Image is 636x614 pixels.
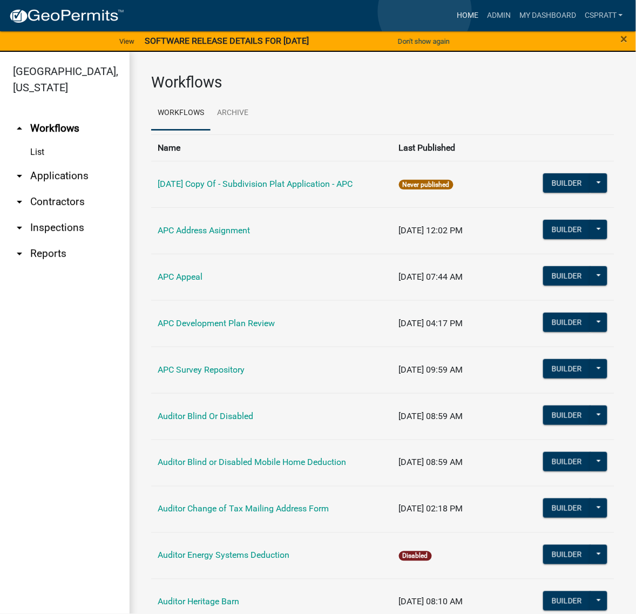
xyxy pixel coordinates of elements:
button: Builder [543,406,591,425]
button: Close [621,32,628,45]
h3: Workflows [151,73,614,92]
strong: SOFTWARE RELEASE DETAILS FOR [DATE] [145,36,309,46]
i: arrow_drop_down [13,195,26,208]
i: arrow_drop_up [13,122,26,135]
button: Builder [543,220,591,239]
a: [DATE] Copy Of - Subdivision Plat Application - APC [158,179,353,189]
button: Don't show again [394,32,454,50]
a: Archive [211,96,255,131]
a: APC Appeal [158,272,202,282]
span: [DATE] 08:10 AM [399,597,463,607]
button: Builder [543,498,591,518]
a: View [115,32,139,50]
span: × [621,31,628,46]
i: arrow_drop_down [13,221,26,234]
a: cspratt [580,5,627,26]
th: Name [151,134,393,161]
span: Disabled [399,551,432,561]
button: Builder [543,266,591,286]
a: Auditor Change of Tax Mailing Address Form [158,504,329,514]
i: arrow_drop_down [13,247,26,260]
a: Admin [483,5,515,26]
a: APC Address Asignment [158,225,250,235]
a: Auditor Blind Or Disabled [158,411,253,421]
a: APC Development Plan Review [158,318,275,328]
a: Workflows [151,96,211,131]
span: [DATE] 09:59 AM [399,365,463,375]
span: [DATE] 12:02 PM [399,225,463,235]
a: APC Survey Repository [158,365,245,375]
a: Auditor Heritage Barn [158,597,239,607]
span: [DATE] 07:44 AM [399,272,463,282]
span: [DATE] 04:17 PM [399,318,463,328]
i: arrow_drop_down [13,170,26,183]
span: [DATE] 08:59 AM [399,411,463,421]
button: Builder [543,313,591,332]
a: Auditor Energy Systems Deduction [158,550,289,561]
th: Last Published [393,134,534,161]
button: Builder [543,591,591,611]
a: Home [452,5,483,26]
span: [DATE] 08:59 AM [399,457,463,468]
button: Builder [543,359,591,379]
button: Builder [543,545,591,564]
button: Builder [543,452,591,471]
span: Never published [399,180,454,190]
a: My Dashboard [515,5,580,26]
span: [DATE] 02:18 PM [399,504,463,514]
a: Auditor Blind or Disabled Mobile Home Deduction [158,457,346,468]
button: Builder [543,173,591,193]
